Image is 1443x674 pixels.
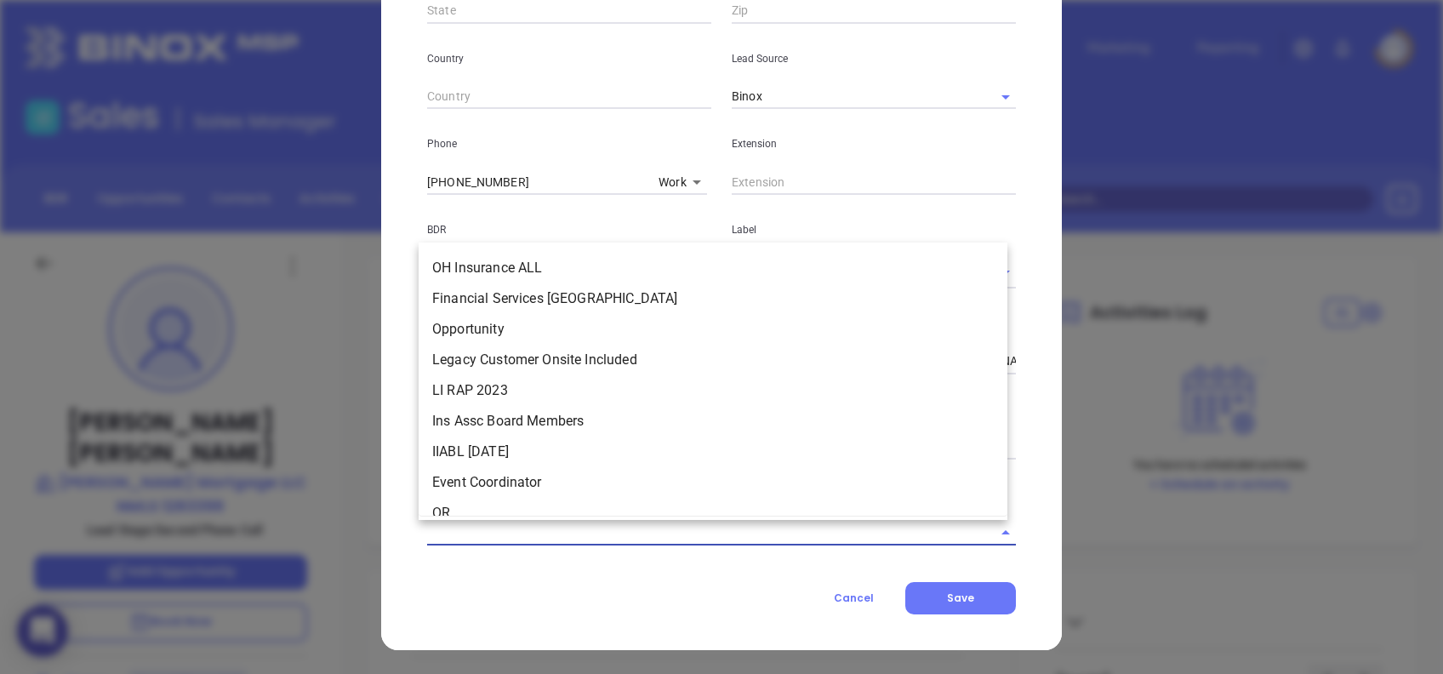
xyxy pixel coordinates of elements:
input: Extension [732,169,1016,195]
li: OH Insurance ALL [419,253,1007,283]
li: Event Coordinator [419,467,1007,498]
input: Phone [427,169,652,195]
div: Work [659,170,707,196]
button: Close [994,521,1018,545]
p: Phone [427,134,711,153]
li: LI RAP 2023 [419,375,1007,406]
button: Open [994,85,1018,109]
span: Cancel [834,591,874,605]
li: Opportunity [419,314,1007,345]
button: Save [905,582,1016,614]
li: OR [419,498,1007,528]
p: Extension [732,134,1016,153]
p: Country [427,49,711,68]
p: Label [732,220,1016,239]
li: IIABL [DATE] [419,437,1007,467]
p: Lead Source [732,49,1016,68]
li: Legacy Customer Onsite Included [419,345,1007,375]
p: BDR [427,220,711,239]
button: Cancel [802,582,905,614]
span: Save [947,591,974,605]
input: Country [427,84,711,110]
li: Ins Assc Board Members [419,406,1007,437]
li: Financial Services [GEOGRAPHIC_DATA] [419,283,1007,314]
